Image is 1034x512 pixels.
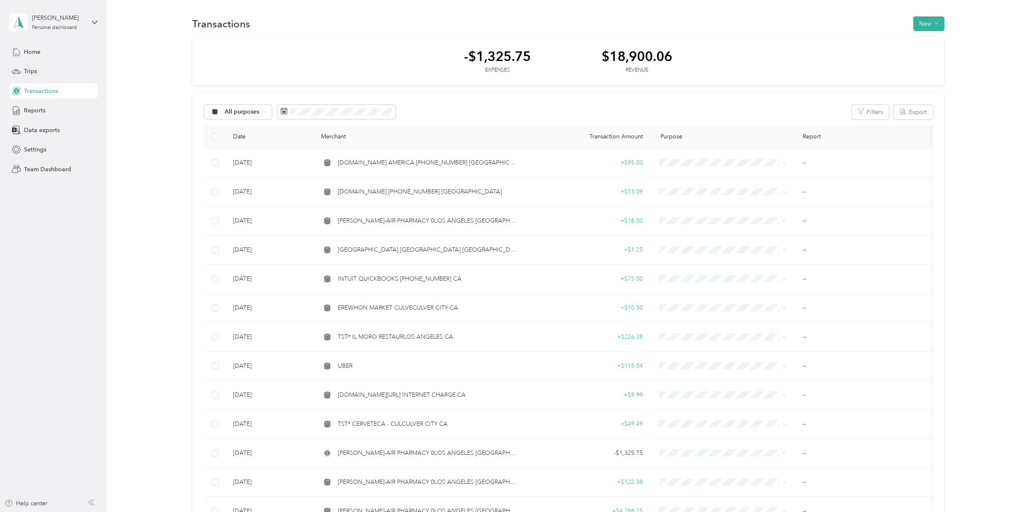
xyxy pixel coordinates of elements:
div: + $115.04 [530,361,643,371]
th: Report [796,125,936,149]
div: - $1,325.75 [530,448,643,458]
div: + $226.38 [530,332,643,342]
td: -- [796,265,936,294]
td: -- [796,352,936,381]
td: -- [796,323,936,352]
span: INTUIT QUICKBOOKS [PHONE_NUMBER] CA [338,274,461,284]
td: -- [796,294,936,323]
div: + $75.00 [530,274,643,284]
td: [DATE] [226,294,314,323]
span: UBER [338,361,353,371]
div: + $18.00 [530,216,643,225]
th: Transaction Amount [524,125,650,149]
td: [DATE] [226,352,314,381]
td: [DATE] [226,149,314,178]
div: + $9.99 [530,390,643,400]
div: -$1,325.75 [464,49,531,64]
div: [PERSON_NAME] [32,13,85,22]
span: Settings [24,145,46,154]
iframe: Everlance-gr Chat Button Frame [987,465,1034,512]
div: + $49.49 [530,419,643,429]
div: Revenue [602,66,672,74]
div: + $122.38 [530,478,643,487]
div: + $1.25 [530,245,643,255]
span: [DOMAIN_NAME] AMERICA [PHONE_NUMBER] [GEOGRAPHIC_DATA] [338,158,517,167]
th: Date [226,125,314,149]
span: [DOMAIN_NAME] [PHONE_NUMBER] [GEOGRAPHIC_DATA] [338,187,502,196]
td: -- [796,207,936,236]
span: [PERSON_NAME]-AIR PHARMACY 0LOS ANGELES [GEOGRAPHIC_DATA] [338,478,517,487]
div: + $95.00 [530,158,643,167]
span: TST* CERVETECA - CULCULVER CITY CA [338,419,448,429]
span: Team Dashboard [24,165,71,174]
button: Export [893,105,933,119]
span: TST* IL MORO RESTAURLOS ANGELES CA [338,332,453,342]
td: [DATE] [226,439,314,468]
td: [DATE] [226,207,314,236]
td: [DATE] [226,178,314,207]
td: [DATE] [226,381,314,410]
th: Merchant [314,125,524,149]
span: [PERSON_NAME]-AIR PHARMACY 0LOS ANGELES [GEOGRAPHIC_DATA] [338,448,517,458]
div: + $10.50 [530,303,643,313]
td: [DATE] [226,236,314,265]
div: Expenses [464,66,531,74]
button: Help center [5,499,48,508]
span: [GEOGRAPHIC_DATA] [GEOGRAPHIC_DATA] [GEOGRAPHIC_DATA] [GEOGRAPHIC_DATA] [338,245,517,255]
div: + $13.09 [530,187,643,196]
div: $18,900.06 [602,49,672,64]
span: Trips [24,67,37,76]
td: [DATE] [226,323,314,352]
td: -- [796,381,936,410]
span: Purpose [656,133,683,140]
td: -- [796,468,936,497]
span: Transactions [24,87,58,96]
td: [DATE] [226,468,314,497]
span: [PERSON_NAME]-AIR PHARMACY 0LOS ANGELES [GEOGRAPHIC_DATA] [338,216,517,225]
td: -- [796,178,936,207]
div: Personal dashboard [32,25,77,30]
span: Home [24,48,40,56]
td: -- [796,439,936,468]
span: EREWHON MARKET CULVECULVER CITY CA [338,303,458,313]
span: All purposes [225,109,260,115]
td: -- [796,236,936,265]
span: Reports [24,106,45,115]
span: [DOMAIN_NAME][URL] INTERNET CHARGE CA [338,390,466,400]
button: Filters [852,105,889,119]
td: [DATE] [226,265,314,294]
td: -- [796,149,936,178]
span: Data exports [24,126,60,135]
td: [DATE] [226,410,314,439]
button: New [913,16,944,31]
td: -- [796,410,936,439]
h1: Transactions [192,19,250,28]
